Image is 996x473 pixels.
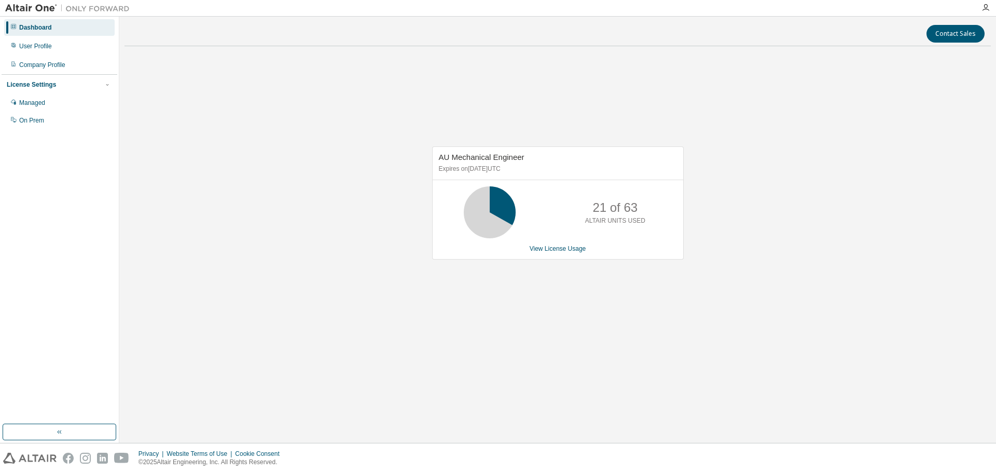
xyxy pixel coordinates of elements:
[439,165,674,173] p: Expires on [DATE] UTC
[7,80,56,89] div: License Settings
[3,453,57,464] img: altair_logo.svg
[19,99,45,107] div: Managed
[19,61,65,69] div: Company Profile
[235,450,285,458] div: Cookie Consent
[19,42,52,50] div: User Profile
[19,23,52,32] div: Dashboard
[114,453,129,464] img: youtube.svg
[80,453,91,464] img: instagram.svg
[139,458,286,467] p: © 2025 Altair Engineering, Inc. All Rights Reserved.
[926,25,985,43] button: Contact Sales
[139,450,167,458] div: Privacy
[167,450,235,458] div: Website Terms of Use
[592,199,638,217] p: 21 of 63
[19,116,44,125] div: On Prem
[63,453,74,464] img: facebook.svg
[530,245,586,252] a: View License Usage
[5,3,135,13] img: Altair One
[97,453,108,464] img: linkedin.svg
[439,153,524,161] span: AU Mechanical Engineer
[585,217,645,225] p: ALTAIR UNITS USED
